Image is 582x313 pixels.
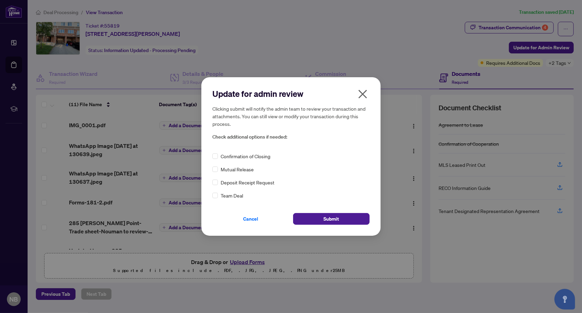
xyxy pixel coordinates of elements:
button: Open asap [554,289,575,310]
span: Check additional options if needed: [212,133,370,141]
span: close [357,89,368,100]
span: Deposit Receipt Request [221,179,274,186]
button: Cancel [212,213,289,225]
span: Cancel [243,213,258,224]
h5: Clicking submit will notify the admin team to review your transaction and attachments. You can st... [212,105,370,128]
span: Submit [324,213,339,224]
h2: Update for admin review [212,88,370,99]
span: Team Deal [221,192,243,199]
span: Mutual Release [221,165,254,173]
span: Confirmation of Closing [221,152,270,160]
button: Submit [293,213,370,225]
